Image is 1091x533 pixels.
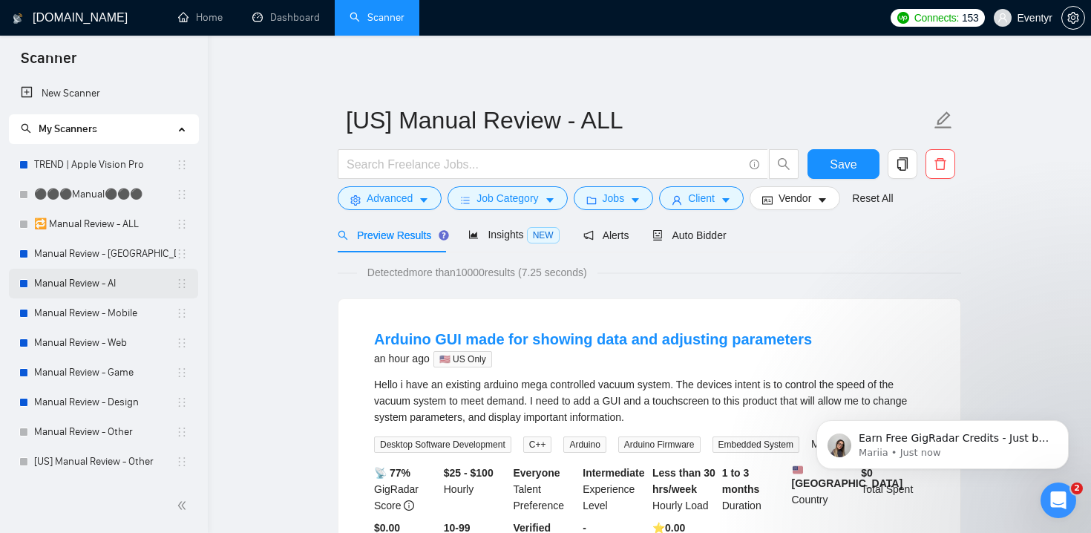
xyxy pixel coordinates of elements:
[1061,6,1085,30] button: setting
[997,13,1008,23] span: user
[176,337,188,349] span: holder
[722,467,760,495] b: 1 to 3 months
[9,417,198,447] li: Manual Review - Other
[176,218,188,230] span: holder
[433,351,492,367] span: 🇺🇸 US Only
[21,123,31,134] span: search
[789,465,859,514] div: Country
[926,157,954,171] span: delete
[39,122,97,135] span: My Scanners
[374,350,812,367] div: an hour ago
[374,331,812,347] a: Arduino GUI made for showing data and adjusting parameters
[176,426,188,438] span: holder
[34,358,176,388] a: Manual Review - Game
[178,11,223,24] a: homeHome
[719,465,789,514] div: Duration
[338,229,445,241] span: Preview Results
[962,10,978,26] span: 153
[583,467,644,479] b: Intermediate
[649,465,719,514] div: Hourly Load
[34,328,176,358] a: Manual Review - Web
[527,227,560,243] span: NEW
[374,467,410,479] b: 📡 77%
[563,436,606,453] span: Arduino
[34,150,176,180] a: TREND | Apple Vision Pro
[9,180,198,209] li: ⚫⚫⚫Manual⚫⚫⚫
[176,396,188,408] span: holder
[1041,483,1076,518] iframe: Intercom live chat
[404,500,414,511] span: info-circle
[688,190,715,206] span: Client
[545,194,555,206] span: caret-down
[176,456,188,468] span: holder
[476,190,538,206] span: Job Category
[34,209,176,239] a: 🔁 Manual Review - ALL
[357,264,597,281] span: Detected more than 10000 results (7.25 seconds)
[779,190,811,206] span: Vendor
[9,358,198,388] li: Manual Review - Game
[34,388,176,417] a: Manual Review - Design
[176,159,188,171] span: holder
[177,498,191,513] span: double-left
[792,465,903,489] b: [GEOGRAPHIC_DATA]
[176,189,188,200] span: holder
[9,209,198,239] li: 🔁 Manual Review - ALL
[338,186,442,210] button: settingAdvancedcaret-down
[712,436,799,453] span: Embedded System
[13,7,23,30] img: logo
[338,230,348,241] span: search
[897,12,909,24] img: upwork-logo.png
[603,190,625,206] span: Jobs
[34,239,176,269] a: Manual Review - [GEOGRAPHIC_DATA] & [GEOGRAPHIC_DATA]
[371,465,441,514] div: GigRadar Score
[176,367,188,379] span: holder
[770,157,798,171] span: search
[793,465,803,475] img: 🇺🇸
[448,186,567,210] button: barsJob Categorycaret-down
[350,194,361,206] span: setting
[437,229,451,242] div: Tooltip anchor
[523,436,552,453] span: C++
[350,11,404,24] a: searchScanner
[750,186,840,210] button: idcardVendorcaret-down
[367,190,413,206] span: Advanced
[9,48,88,79] span: Scanner
[21,79,186,108] a: New Scanner
[830,155,856,174] span: Save
[888,157,917,171] span: copy
[511,465,580,514] div: Talent Preference
[618,436,701,453] span: Arduino Firmware
[34,298,176,328] a: Manual Review - Mobile
[21,122,97,135] span: My Scanners
[441,465,511,514] div: Hourly
[888,149,917,179] button: copy
[659,186,744,210] button: userClientcaret-down
[176,307,188,319] span: holder
[444,467,494,479] b: $25 - $100
[468,229,479,240] span: area-chart
[652,230,663,241] span: robot
[9,269,198,298] li: Manual Review - AI
[419,194,429,206] span: caret-down
[514,467,560,479] b: Everyone
[9,328,198,358] li: Manual Review - Web
[934,111,953,130] span: edit
[721,194,731,206] span: caret-down
[9,447,198,477] li: [US] Manual Review - Other
[750,160,759,169] span: info-circle
[583,230,594,241] span: notification
[574,186,654,210] button: folderJobscaret-down
[817,194,828,206] span: caret-down
[468,229,559,241] span: Insights
[652,467,715,495] b: Less than 30 hrs/week
[794,389,1091,493] iframe: Intercom notifications message
[925,149,955,179] button: delete
[1061,12,1085,24] a: setting
[652,229,726,241] span: Auto Bidder
[374,436,511,453] span: Desktop Software Development
[34,180,176,209] a: ⚫⚫⚫Manual⚫⚫⚫
[346,102,931,139] input: Scanner name...
[34,269,176,298] a: Manual Review - AI
[630,194,640,206] span: caret-down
